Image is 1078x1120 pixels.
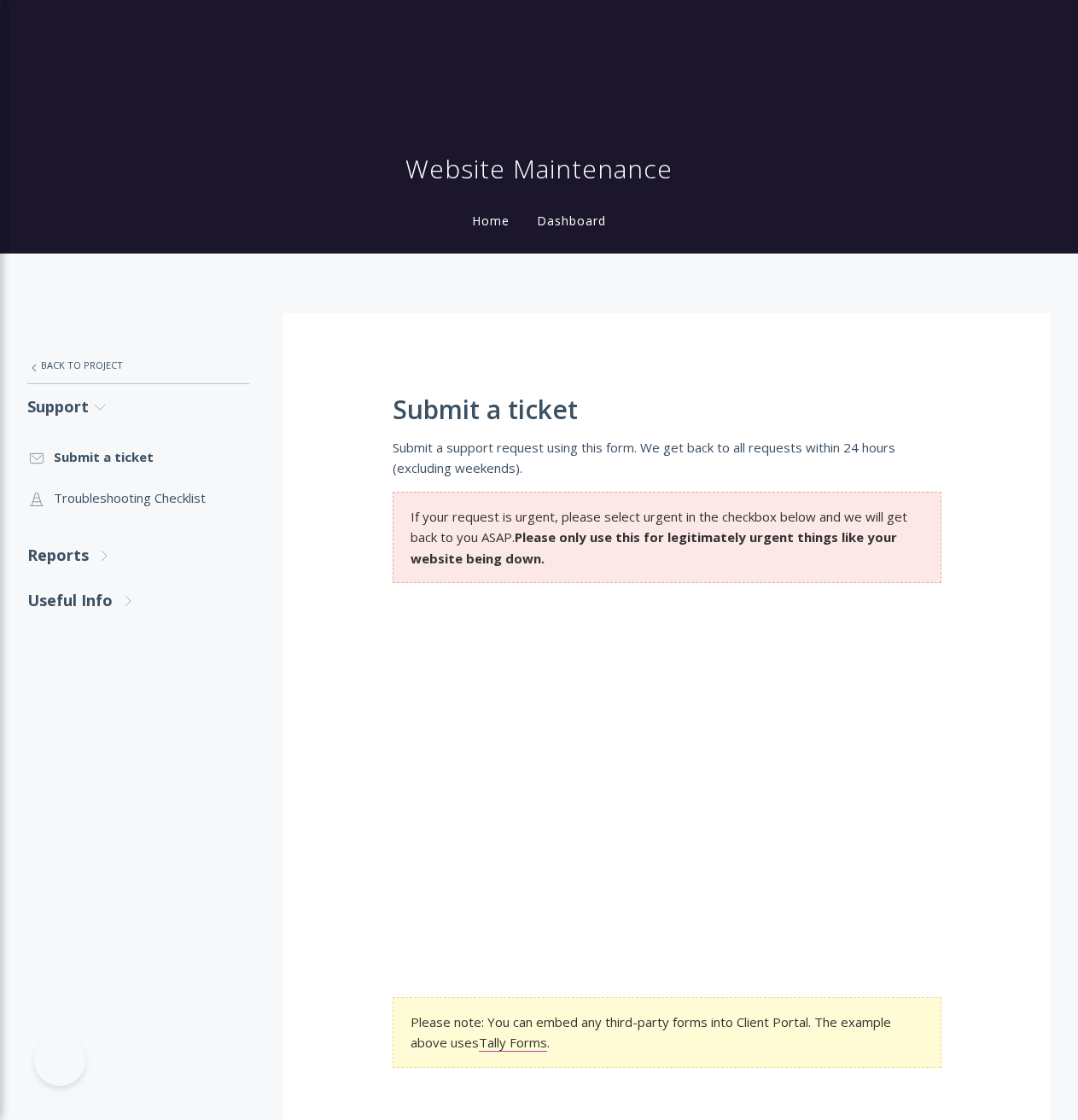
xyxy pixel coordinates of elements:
strong: Please only use this for legitimately urgent things like your website being down. [411,528,897,566]
a: Back to Project [27,347,249,383]
iframe: Toggle Customer Support [34,1035,85,1086]
a: Home [469,213,513,229]
iframe: Agency - Submit Ticket [393,609,941,984]
h1: Website Maintenance [405,152,673,186]
a: Troubleshooting Checklist [27,477,249,518]
a: Submit a ticket [27,436,249,477]
p: Submit a support request using this form. We get back to all requests within 24 hours (excluding ... [393,437,941,479]
a: Tally Forms [479,1034,547,1052]
section: Please note: You can embed any third-party forms into Client Portal. The example above uses . [393,997,941,1068]
a: Dashboard [533,213,609,229]
section: If your request is urgent, please select urgent in the checkbox below and we will get back to you... [393,492,941,583]
a: Useful Info [27,578,249,623]
a: Support [27,384,249,429]
h1: Submit a ticket [393,395,941,424]
a: Reports [27,533,249,578]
